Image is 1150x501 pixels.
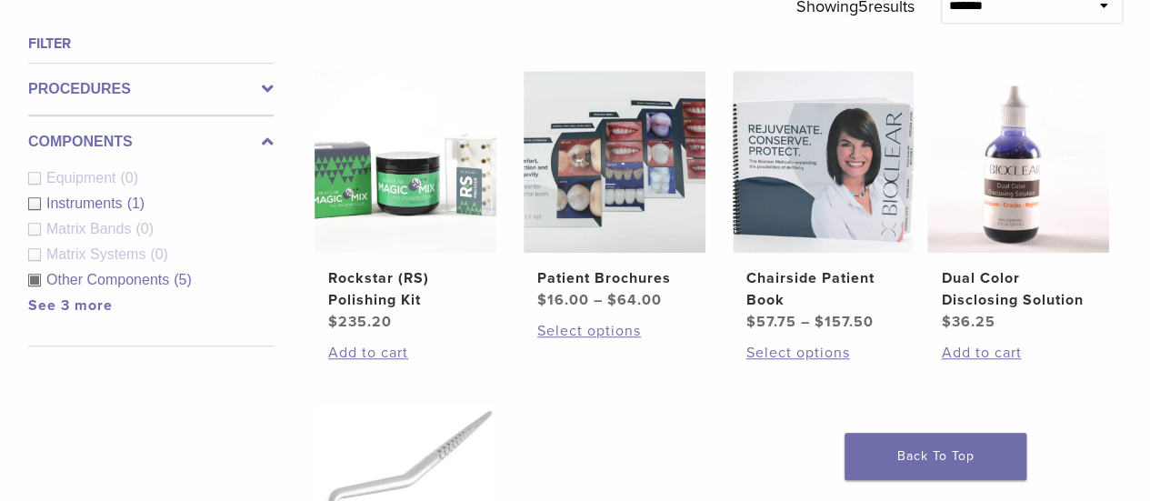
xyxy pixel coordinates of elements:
[537,291,589,309] bdi: 16.00
[315,71,496,333] a: Rockstar (RS) Polishing KitRockstar (RS) Polishing Kit $235.20
[524,71,705,311] a: Patient BrochuresPatient Brochures
[46,170,121,185] span: Equipment
[46,272,174,287] span: Other Components
[135,221,154,236] span: (0)
[28,33,274,55] h4: Filter
[927,71,1109,253] img: Dual Color Disclosing Solution
[28,78,274,100] label: Procedures
[815,313,874,331] bdi: 157.50
[733,71,915,333] a: Chairside Patient BookChairside Patient Book
[537,267,692,289] h2: Patient Brochures
[746,313,756,331] span: $
[174,272,192,287] span: (5)
[537,291,547,309] span: $
[315,71,496,253] img: Rockstar (RS) Polishing Kit
[607,291,617,309] span: $
[733,71,915,253] img: Chairside Patient Book
[127,195,145,211] span: (1)
[328,313,392,331] bdi: 235.20
[121,170,139,185] span: (0)
[524,71,705,253] img: Patient Brochures
[746,313,796,331] bdi: 57.75
[328,313,338,331] span: $
[746,267,901,311] h2: Chairside Patient Book
[150,246,168,262] span: (0)
[927,71,1109,333] a: Dual Color Disclosing SolutionDual Color Disclosing Solution $36.25
[941,267,1095,311] h2: Dual Color Disclosing Solution
[28,296,113,315] a: See 3 more
[801,313,810,331] span: –
[607,291,662,309] bdi: 64.00
[941,313,995,331] bdi: 36.25
[328,342,483,364] a: Add to cart: “Rockstar (RS) Polishing Kit”
[46,246,150,262] span: Matrix Systems
[46,195,127,211] span: Instruments
[941,313,951,331] span: $
[28,131,274,153] label: Components
[941,342,1095,364] a: Add to cart: “Dual Color Disclosing Solution”
[46,221,135,236] span: Matrix Bands
[845,433,1026,480] a: Back To Top
[815,313,825,331] span: $
[594,291,603,309] span: –
[328,267,483,311] h2: Rockstar (RS) Polishing Kit
[537,320,692,342] a: Select options for “Patient Brochures”
[746,342,901,364] a: Select options for “Chairside Patient Book”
